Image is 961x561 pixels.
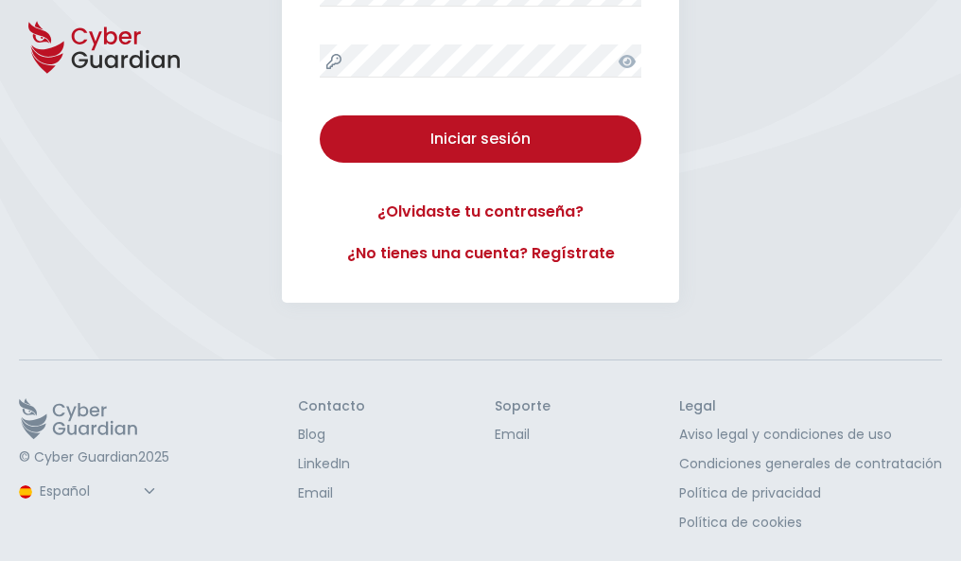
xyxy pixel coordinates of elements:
a: Email [495,425,550,445]
a: ¿No tienes una cuenta? Regístrate [320,242,641,265]
a: Política de privacidad [679,483,942,503]
a: Condiciones generales de contratación [679,454,942,474]
a: Aviso legal y condiciones de uso [679,425,942,445]
a: ¿Olvidaste tu contraseña? [320,201,641,223]
img: region-logo [19,485,32,499]
h3: Legal [679,398,942,415]
a: Política de cookies [679,513,942,533]
a: Email [298,483,365,503]
h3: Contacto [298,398,365,415]
div: Iniciar sesión [334,128,627,150]
h3: Soporte [495,398,550,415]
button: Iniciar sesión [320,115,641,163]
p: © Cyber Guardian 2025 [19,449,169,466]
a: Blog [298,425,365,445]
a: LinkedIn [298,454,365,474]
